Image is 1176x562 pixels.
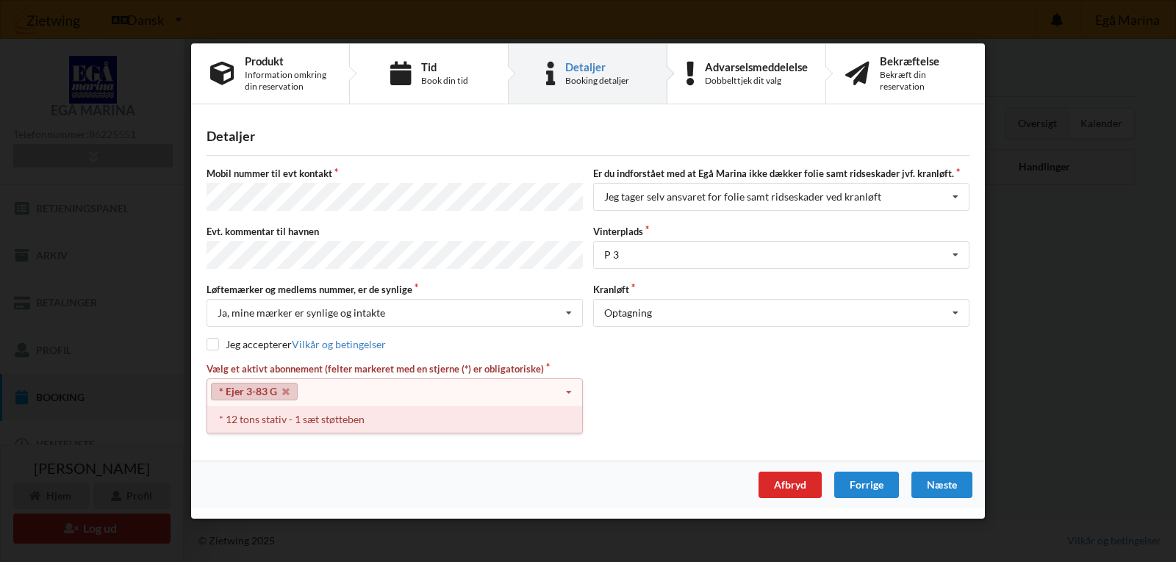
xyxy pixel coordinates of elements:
[565,75,629,87] div: Booking detaljer
[211,383,298,400] a: * Ejer 3-83 G
[604,250,619,260] div: P 3
[880,55,966,67] div: Bekræftelse
[911,472,972,498] div: Næste
[604,192,881,202] div: Jeg tager selv ansvaret for folie samt ridseskader ved kranløft
[292,338,386,350] a: Vilkår og betingelser
[604,308,652,318] div: Optagning
[421,75,468,87] div: Book din tid
[207,362,583,375] label: Vælg et aktivt abonnement (felter markeret med en stjerne (*) er obligatoriske)
[207,225,583,238] label: Evt. kommentar til havnen
[759,472,822,498] div: Afbryd
[245,69,330,93] div: Information omkring din reservation
[705,75,808,87] div: Dobbelttjek dit valg
[421,61,468,73] div: Tid
[207,128,969,145] div: Detaljer
[218,308,385,318] div: Ja, mine mærker er synlige og intakte
[593,225,969,238] label: Vinterplads
[245,55,330,67] div: Produkt
[565,61,629,73] div: Detaljer
[880,69,966,93] div: Bekræft din reservation
[207,167,583,180] label: Mobil nummer til evt kontakt
[834,472,899,498] div: Forrige
[207,283,583,296] label: Løftemærker og medlems nummer, er de synlige
[207,406,582,433] div: * 12 tons stativ - 1 sæt støtteben
[593,167,969,180] label: Er du indforstået med at Egå Marina ikke dækker folie samt ridseskader jvf. kranløft.
[705,61,808,73] div: Advarselsmeddelelse
[593,283,969,296] label: Kranløft
[207,338,386,350] label: Jeg accepterer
